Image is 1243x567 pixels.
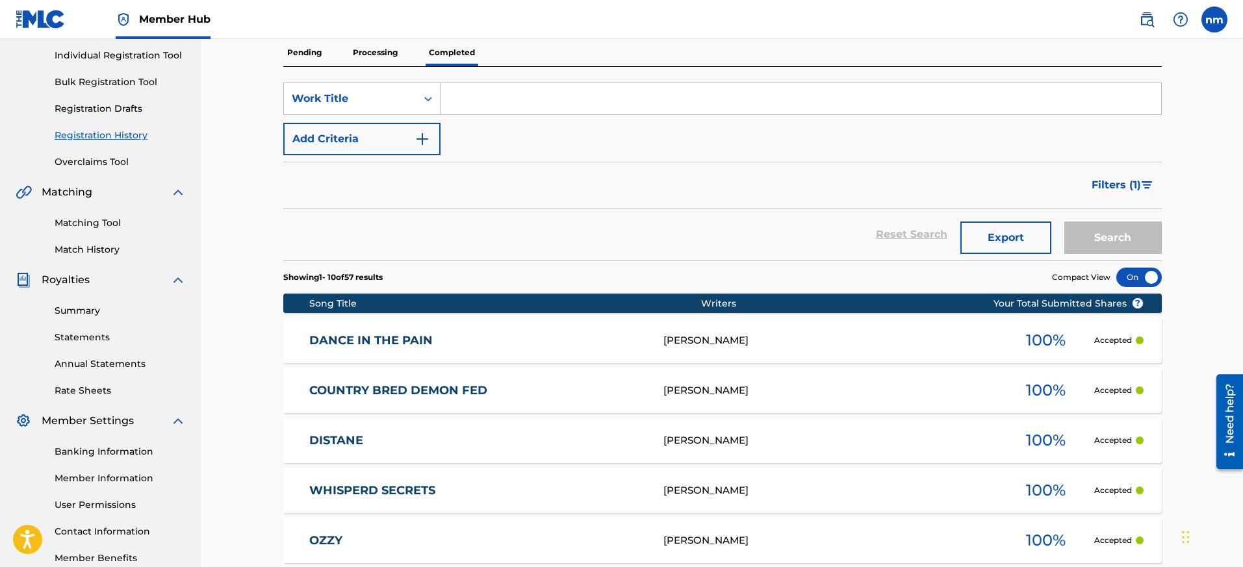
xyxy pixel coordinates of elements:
[663,383,997,398] div: [PERSON_NAME]
[55,472,186,485] a: Member Information
[170,413,186,429] img: expand
[309,433,646,448] a: DISTANE
[55,129,186,142] a: Registration History
[16,272,31,288] img: Royalties
[663,433,997,448] div: [PERSON_NAME]
[309,297,701,310] div: Song Title
[55,384,186,397] a: Rate Sheets
[309,333,646,348] a: DANCE IN THE PAIN
[663,483,997,498] div: [PERSON_NAME]
[1173,12,1188,27] img: help
[55,551,186,565] a: Member Benefits
[139,12,211,27] span: Member Hub
[309,483,646,498] a: WHISPERD SECRETS
[1178,505,1243,567] iframe: Chat Widget
[663,333,997,348] div: [PERSON_NAME]
[1133,298,1143,309] span: ?
[425,39,479,66] p: Completed
[1168,6,1194,32] div: Help
[1084,169,1162,201] button: Filters (1)
[349,39,402,66] p: Processing
[309,533,646,548] a: OZZY
[16,184,32,200] img: Matching
[1134,6,1160,32] a: Public Search
[1026,529,1066,552] span: 100 %
[292,91,409,107] div: Work Title
[55,357,186,371] a: Annual Statements
[1094,535,1132,546] p: Accepted
[42,184,92,200] span: Matching
[42,272,90,288] span: Royalties
[1139,12,1155,27] img: search
[283,271,383,283] p: Showing 1 - 10 of 57 results
[1182,518,1190,557] div: Drag
[55,49,186,62] a: Individual Registration Tool
[55,102,186,116] a: Registration Drafts
[116,12,131,27] img: Top Rightsholder
[170,184,186,200] img: expand
[1026,479,1066,502] span: 100 %
[1207,370,1243,474] iframe: Resource Center
[1026,329,1066,352] span: 100 %
[960,221,1051,254] button: Export
[1094,485,1132,496] p: Accepted
[283,39,326,66] p: Pending
[42,413,134,429] span: Member Settings
[16,413,31,429] img: Member Settings
[55,525,186,538] a: Contact Information
[1092,177,1141,193] span: Filters ( 1 )
[1094,435,1132,446] p: Accepted
[55,243,186,257] a: Match History
[55,75,186,89] a: Bulk Registration Tool
[1094,384,1132,396] p: Accepted
[55,304,186,318] a: Summary
[55,155,186,169] a: Overclaims Tool
[55,216,186,230] a: Matching Tool
[16,10,66,29] img: MLC Logo
[1026,429,1066,452] span: 100 %
[993,297,1144,310] span: Your Total Submitted Shares
[663,533,997,548] div: [PERSON_NAME]
[415,131,430,147] img: 9d2ae6d4665cec9f34b9.svg
[170,272,186,288] img: expand
[55,445,186,459] a: Banking Information
[309,383,646,398] a: COUNTRY BRED DEMON FED
[1142,181,1153,189] img: filter
[283,123,441,155] button: Add Criteria
[1094,334,1132,346] p: Accepted
[1052,271,1110,283] span: Compact View
[283,82,1162,260] form: Search Form
[55,331,186,344] a: Statements
[701,297,1035,310] div: Writers
[1201,6,1227,32] div: User Menu
[55,498,186,512] a: User Permissions
[1026,379,1066,402] span: 100 %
